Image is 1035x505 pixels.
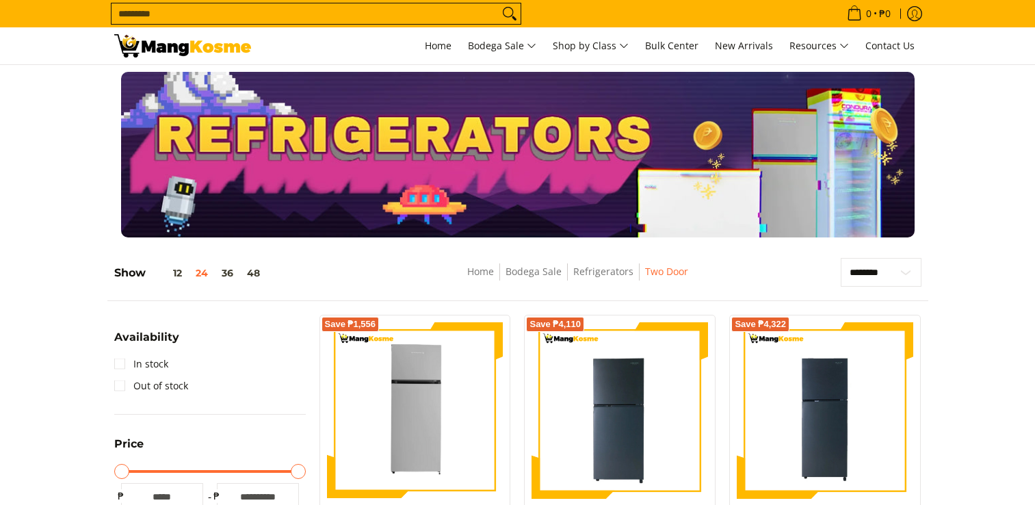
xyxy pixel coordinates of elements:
span: Save ₱4,322 [735,320,786,328]
a: Out of stock [114,375,188,397]
button: 12 [146,268,189,279]
span: Save ₱1,556 [325,320,376,328]
summary: Open [114,332,179,353]
img: Bodega Sale Refrigerator l Mang Kosme: Home Appliances Warehouse Sale Two Door [114,34,251,57]
img: Kelvinator 7.3 Cu.Ft. Direct Cool KLC Manual Defrost Standard Refrigerator (Silver) (Class A) [327,322,503,499]
span: Availability [114,332,179,343]
span: • [843,6,895,21]
span: ₱ [210,489,224,503]
h5: Show [114,266,267,280]
a: Home [467,265,494,278]
nav: Breadcrumbs [369,263,785,294]
span: Resources [789,38,849,55]
a: Bulk Center [638,27,705,64]
span: ₱0 [877,9,893,18]
button: Search [499,3,521,24]
a: Bodega Sale [506,265,562,278]
a: Home [418,27,458,64]
button: 36 [215,268,240,279]
img: Condura 9.2 Cu.Ft. No Frost, Top Freezer Inverter Refrigerator, Midnight Slate Gray CTF98i (Class A) [737,322,913,499]
a: Shop by Class [546,27,636,64]
nav: Main Menu [265,27,921,64]
a: New Arrivals [708,27,780,64]
img: Condura 8.2 Cu.Ft. No Frost, Top Freezer Inverter Refrigerator, Midnight Slate Gray CTF88i (Class A) [532,322,708,499]
a: Resources [783,27,856,64]
button: 48 [240,268,267,279]
span: New Arrivals [715,39,773,52]
span: ₱ [114,489,128,503]
a: Refrigerators [573,265,633,278]
span: Contact Us [865,39,915,52]
a: Contact Us [859,27,921,64]
span: Bodega Sale [468,38,536,55]
summary: Open [114,439,144,460]
button: 24 [189,268,215,279]
span: Price [114,439,144,450]
span: Shop by Class [553,38,629,55]
a: In stock [114,353,168,375]
span: Home [425,39,451,52]
a: Bodega Sale [461,27,543,64]
span: Save ₱4,110 [529,320,581,328]
span: 0 [864,9,874,18]
span: Bulk Center [645,39,698,52]
span: Two Door [645,263,688,281]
